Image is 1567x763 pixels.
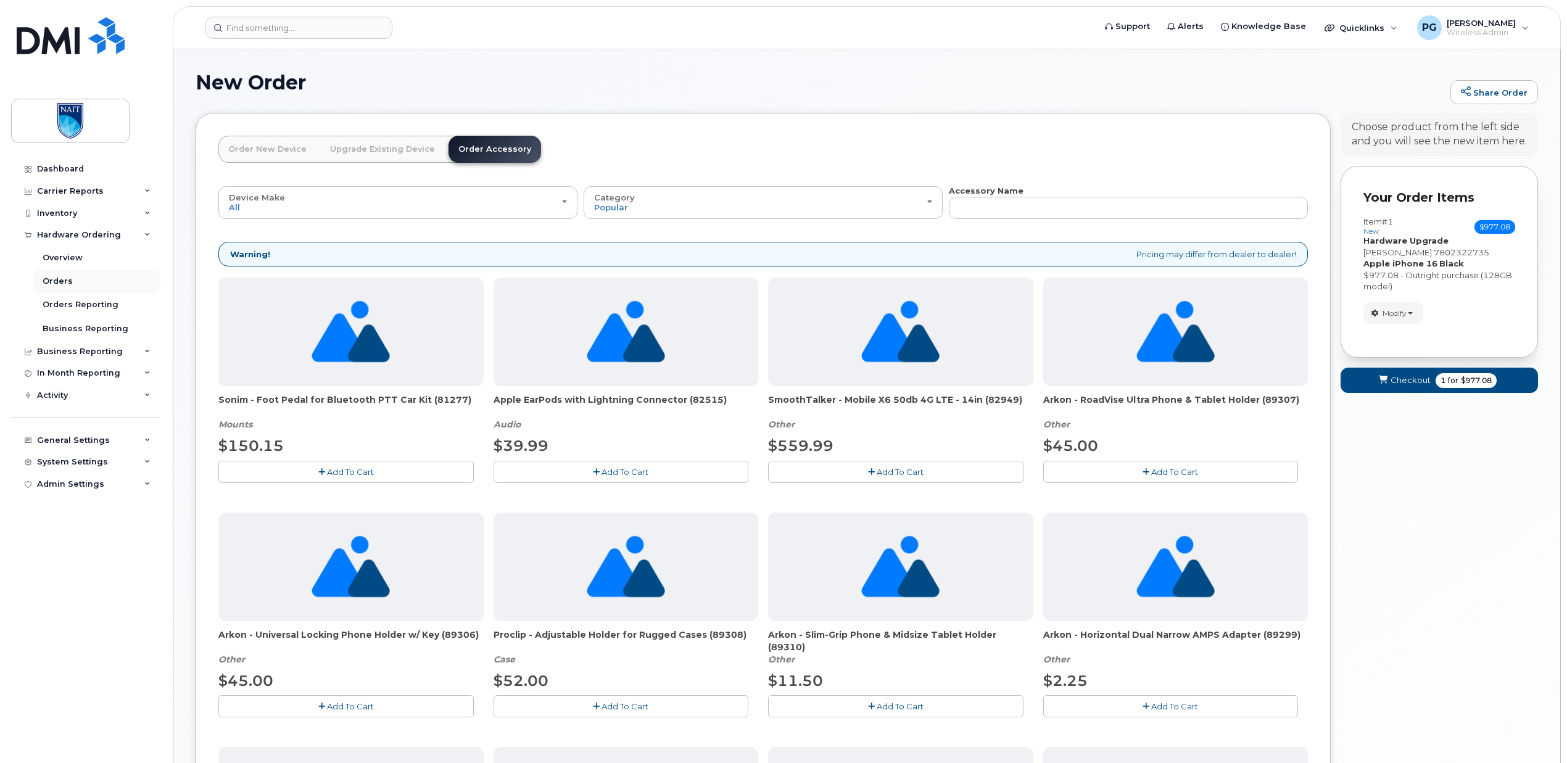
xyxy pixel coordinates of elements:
strong: Hardware Upgrade [1363,236,1449,245]
span: Modify [1383,308,1407,319]
span: $2.25 [1043,672,1088,690]
span: $11.50 [768,672,823,690]
div: Arkon - Universal Locking Phone Holder w/ Key (89306) [218,629,484,666]
h3: Item [1363,217,1393,235]
button: Add To Cart [218,695,474,717]
span: for [1445,375,1461,386]
div: Arkon - Slim-Grip Phone & Midsize Tablet Holder (89310) [768,629,1033,666]
span: Add To Cart [1151,701,1198,711]
img: no_image_found-2caef05468ed5679b831cfe6fc140e25e0c280774317ffc20a367ab7fd17291e.png [312,278,390,386]
em: Audio [494,419,521,430]
span: Checkout [1391,374,1431,386]
span: $977.08 [1474,220,1515,234]
span: Arkon - Horizontal Dual Narrow AMPS Adapter (89299) [1043,629,1309,653]
img: no_image_found-2caef05468ed5679b831cfe6fc140e25e0c280774317ffc20a367ab7fd17291e.png [1136,513,1215,621]
em: Other [768,654,795,665]
button: Checkout 1 for $977.08 [1341,368,1538,393]
a: Order Accessory [449,136,541,163]
span: Category [594,192,635,202]
img: no_image_found-2caef05468ed5679b831cfe6fc140e25e0c280774317ffc20a367ab7fd17291e.png [861,278,940,386]
div: Choose product from the left side and you will see the new item here. [1352,120,1527,149]
span: Add To Cart [327,701,374,711]
div: SmoothTalker - Mobile X6 50db 4G LTE - 14in (82949) [768,394,1033,431]
button: Add To Cart [1043,695,1299,717]
img: no_image_found-2caef05468ed5679b831cfe6fc140e25e0c280774317ffc20a367ab7fd17291e.png [1136,278,1215,386]
button: Category Popular [584,186,943,218]
span: $150.15 [218,437,284,455]
em: Other [768,419,795,430]
span: 1 [1441,375,1445,386]
em: Other [1043,654,1070,665]
em: Other [1043,419,1070,430]
button: Add To Cart [218,461,474,482]
span: Add To Cart [877,701,924,711]
button: Add To Cart [768,461,1023,482]
img: no_image_found-2caef05468ed5679b831cfe6fc140e25e0c280774317ffc20a367ab7fd17291e.png [312,513,390,621]
p: Your Order Items [1363,189,1515,207]
span: Device Make [229,192,285,202]
em: Other [218,654,245,665]
span: Add To Cart [327,467,374,477]
img: no_image_found-2caef05468ed5679b831cfe6fc140e25e0c280774317ffc20a367ab7fd17291e.png [861,513,940,621]
span: All [229,202,240,212]
button: Add To Cart [494,695,749,717]
button: Modify [1363,302,1423,324]
span: Arkon - Universal Locking Phone Holder w/ Key (89306) [218,629,484,653]
strong: Apple iPhone 16 [1363,258,1437,268]
span: $559.99 [768,437,833,455]
span: SmoothTalker - Mobile X6 50db 4G LTE - 14in (82949) [768,394,1033,418]
strong: Black [1439,258,1464,268]
div: $977.08 - Outright purchase (128GB model) [1363,270,1515,292]
div: Arkon - RoadVise Ultra Phone & Tablet Holder (89307) [1043,394,1309,431]
small: new [1363,227,1379,236]
span: Arkon - Slim-Grip Phone & Midsize Tablet Holder (89310) [768,629,1033,653]
em: Case [494,654,515,665]
span: $45.00 [218,672,273,690]
div: Sonim - Foot Pedal for Bluetooth PTT Car Kit (81277) [218,394,484,431]
a: Share Order [1450,80,1538,105]
a: Upgrade Existing Device [320,136,445,163]
span: Sonim - Foot Pedal for Bluetooth PTT Car Kit (81277) [218,394,484,418]
span: Arkon - RoadVise Ultra Phone & Tablet Holder (89307) [1043,394,1309,418]
span: $39.99 [494,437,548,455]
strong: Accessory Name [949,186,1023,196]
button: Add To Cart [494,461,749,482]
a: Order New Device [218,136,316,163]
span: $977.08 [1461,375,1492,386]
img: no_image_found-2caef05468ed5679b831cfe6fc140e25e0c280774317ffc20a367ab7fd17291e.png [587,278,665,386]
button: Add To Cart [1043,461,1299,482]
span: $45.00 [1043,437,1098,455]
div: Arkon - Horizontal Dual Narrow AMPS Adapter (89299) [1043,629,1309,666]
span: Add To Cart [877,467,924,477]
span: Add To Cart [602,701,648,711]
div: Pricing may differ from dealer to dealer! [218,242,1308,267]
h1: New Order [196,72,1444,93]
button: Add To Cart [768,695,1023,717]
button: Device Make All [218,186,577,218]
span: Proclip - Adjustable Holder for Rugged Cases (89308) [494,629,759,653]
span: #1 [1382,217,1393,226]
div: Apple EarPods with Lightning Connector (82515) [494,394,759,431]
span: Popular [594,202,628,212]
span: Apple EarPods with Lightning Connector (82515) [494,394,759,418]
span: 7802322735 [1434,247,1489,257]
span: Add To Cart [602,467,648,477]
span: [PERSON_NAME] [1363,247,1432,257]
span: Add To Cart [1151,467,1198,477]
div: Proclip - Adjustable Holder for Rugged Cases (89308) [494,629,759,666]
img: no_image_found-2caef05468ed5679b831cfe6fc140e25e0c280774317ffc20a367ab7fd17291e.png [587,513,665,621]
span: $52.00 [494,672,548,690]
em: Mounts [218,419,252,430]
strong: Warning! [230,249,270,260]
